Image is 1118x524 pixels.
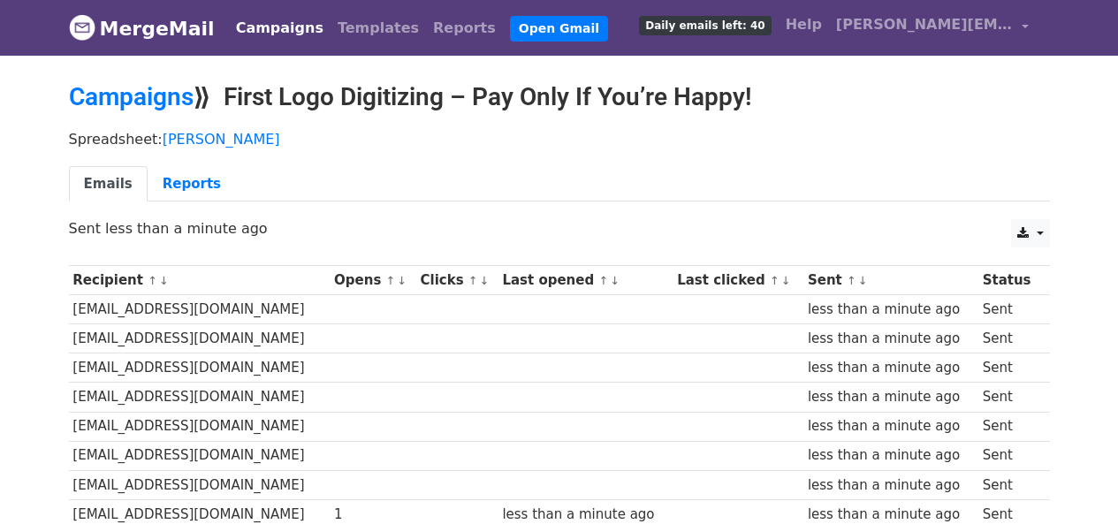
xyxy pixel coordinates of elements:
div: less than a minute ago [808,445,974,466]
div: less than a minute ago [808,387,974,407]
th: Last clicked [673,266,803,295]
a: ↑ [847,274,856,287]
th: Sent [803,266,978,295]
a: ↑ [598,274,608,287]
p: Spreadsheet: [69,130,1050,148]
th: Clicks [416,266,498,295]
a: Campaigns [229,11,331,46]
a: Emails [69,166,148,202]
th: Status [978,266,1040,295]
div: less than a minute ago [808,329,974,349]
td: Sent [978,412,1040,441]
a: [PERSON_NAME] [163,131,280,148]
a: Templates [331,11,426,46]
a: Open Gmail [510,16,608,42]
a: [PERSON_NAME][EMAIL_ADDRESS][DOMAIN_NAME] [829,7,1036,49]
td: Sent [978,324,1040,353]
a: ↑ [148,274,157,287]
div: less than a minute ago [808,300,974,320]
a: ↑ [770,274,780,287]
td: [EMAIL_ADDRESS][DOMAIN_NAME] [69,383,331,412]
a: ↑ [468,274,478,287]
div: less than a minute ago [808,416,974,437]
a: Help [779,7,829,42]
td: Sent [978,470,1040,499]
td: Sent [978,441,1040,470]
a: ↓ [610,274,620,287]
div: less than a minute ago [808,475,974,496]
a: ↓ [159,274,169,287]
a: Reports [148,166,236,202]
th: Last opened [498,266,673,295]
span: [PERSON_NAME][EMAIL_ADDRESS][DOMAIN_NAME] [836,14,1013,35]
p: Sent less than a minute ago [69,219,1050,238]
td: Sent [978,295,1040,324]
a: Reports [426,11,503,46]
h2: ⟫ First Logo Digitizing – Pay Only If You’re Happy! [69,82,1050,112]
a: ↑ [386,274,396,287]
a: MergeMail [69,10,215,47]
td: Sent [978,383,1040,412]
td: [EMAIL_ADDRESS][DOMAIN_NAME] [69,324,331,353]
img: MergeMail logo [69,14,95,41]
a: Daily emails left: 40 [632,7,778,42]
a: ↓ [480,274,490,287]
div: less than a minute ago [808,358,974,378]
a: Campaigns [69,82,194,111]
th: Recipient [69,266,331,295]
td: [EMAIL_ADDRESS][DOMAIN_NAME] [69,470,331,499]
td: [EMAIL_ADDRESS][DOMAIN_NAME] [69,295,331,324]
td: [EMAIL_ADDRESS][DOMAIN_NAME] [69,353,331,383]
a: ↓ [858,274,868,287]
span: Daily emails left: 40 [639,16,771,35]
a: ↓ [781,274,791,287]
td: [EMAIL_ADDRESS][DOMAIN_NAME] [69,412,331,441]
a: ↓ [397,274,407,287]
td: Sent [978,353,1040,383]
td: [EMAIL_ADDRESS][DOMAIN_NAME] [69,441,331,470]
th: Opens [330,266,415,295]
